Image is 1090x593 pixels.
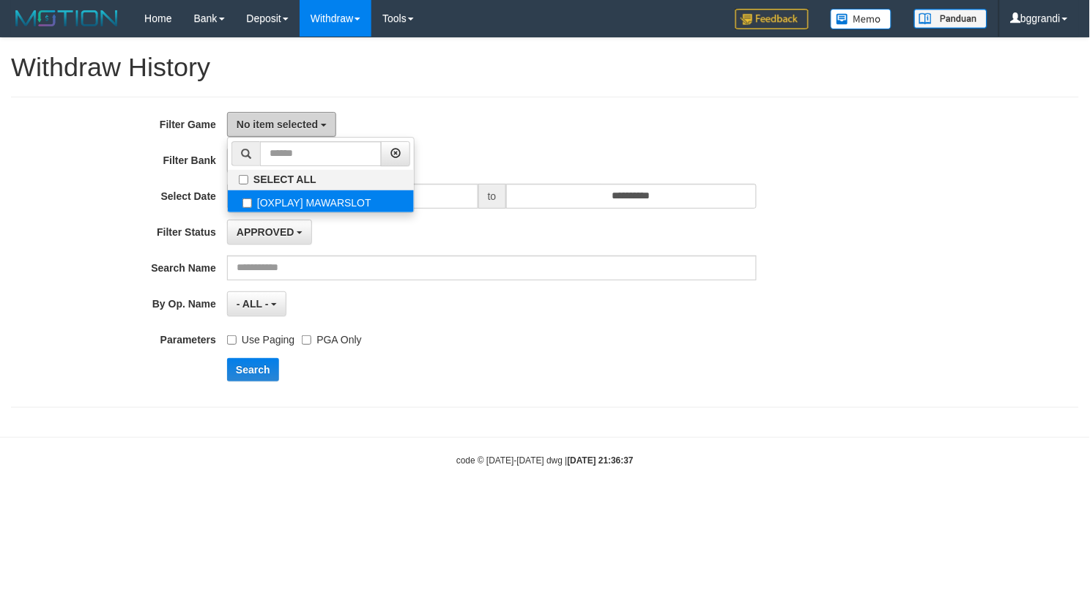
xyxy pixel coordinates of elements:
input: Use Paging [227,335,237,345]
img: panduan.png [914,9,987,29]
span: - ALL - [237,298,269,310]
label: Use Paging [227,327,294,347]
input: [OXPLAY] MAWARSLOT [242,198,252,208]
input: PGA Only [302,335,311,345]
span: No item selected [237,119,318,130]
button: - ALL - [227,291,286,316]
small: code © [DATE]-[DATE] dwg | [456,455,634,466]
label: [OXPLAY] MAWARSLOT [228,190,414,212]
button: No item selected [227,112,336,137]
span: APPROVED [237,226,294,238]
button: APPROVED [227,220,312,245]
button: Search [227,358,279,381]
img: Feedback.jpg [735,9,809,29]
h1: Withdraw History [11,53,1079,82]
span: to [478,184,506,209]
label: PGA Only [302,327,361,347]
img: MOTION_logo.png [11,7,122,29]
strong: [DATE] 21:36:37 [568,455,634,466]
input: SELECT ALL [239,175,248,184]
label: SELECT ALL [228,170,414,190]
img: Button%20Memo.svg [831,9,892,29]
